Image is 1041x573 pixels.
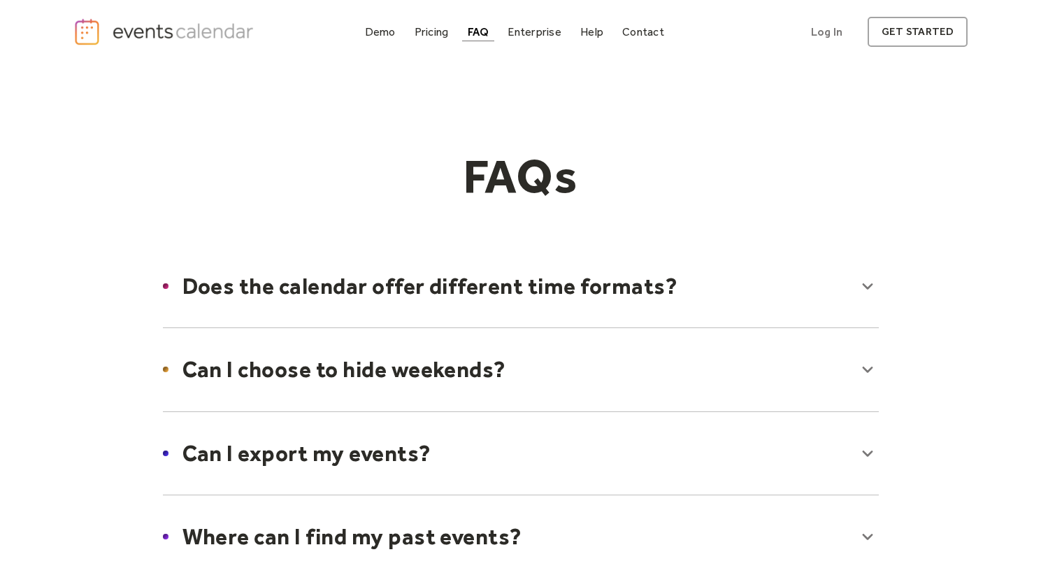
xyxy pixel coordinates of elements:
a: Contact [617,22,670,41]
h1: FAQs [252,148,789,205]
div: Pricing [415,28,449,36]
div: Enterprise [508,28,561,36]
a: Demo [359,22,401,41]
a: Log In [797,17,856,47]
a: get started [868,17,968,47]
div: Help [580,28,603,36]
a: Help [575,22,609,41]
div: Contact [622,28,664,36]
div: FAQ [468,28,489,36]
div: Demo [365,28,396,36]
a: Enterprise [502,22,566,41]
a: home [73,17,258,46]
a: Pricing [409,22,454,41]
a: FAQ [462,22,495,41]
